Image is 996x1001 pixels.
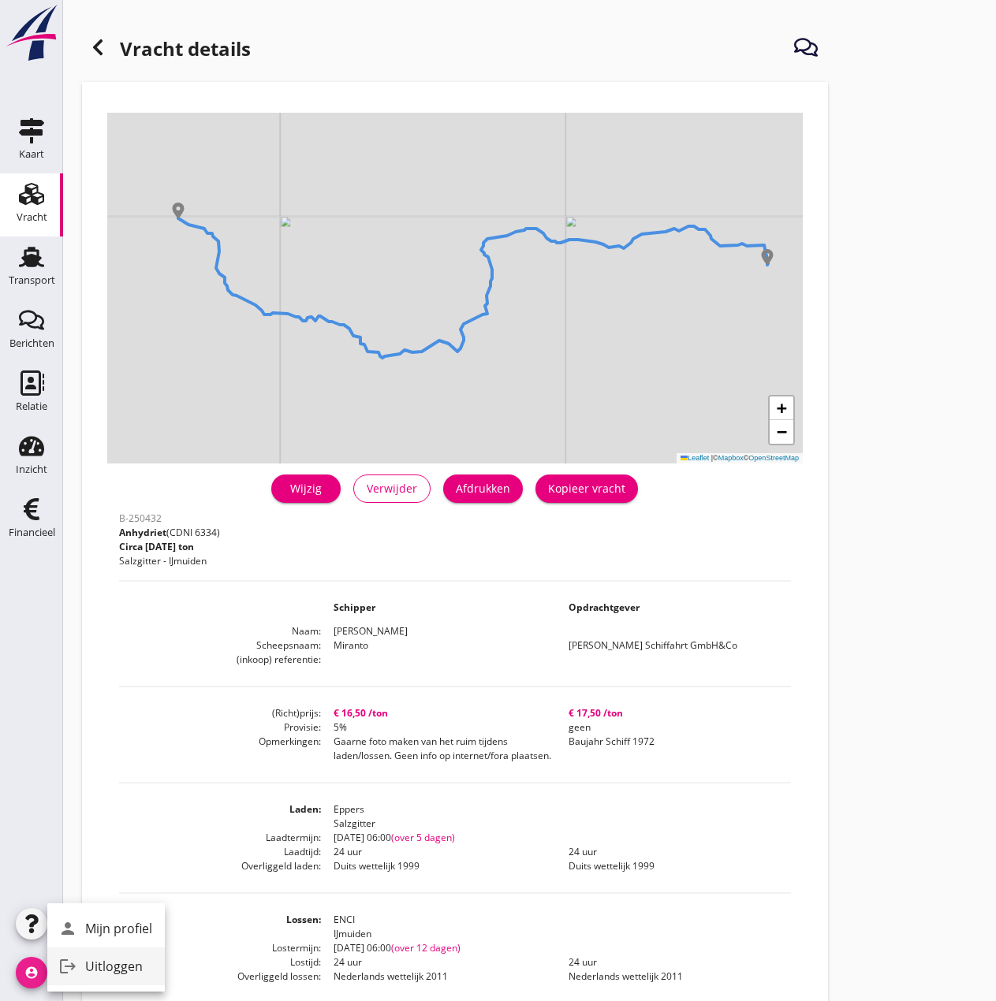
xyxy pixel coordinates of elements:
dd: Duits wettelijk 1999 [321,859,556,873]
h1: Vracht details [82,32,251,69]
dd: Gaarne foto maken van het ruim tijdens laden/lossen. Geen info op internet/fora plaatsen. [321,735,556,763]
div: Inzicht [16,464,47,474]
p: (CDNI 6334) [119,526,220,540]
dd: 24 uur [556,955,791,969]
p: Circa [DATE] ton [119,540,220,554]
div: Financieel [9,527,55,538]
dd: ENCI IJmuiden [321,913,791,941]
img: logo-small.a267ee39.svg [3,4,60,62]
dt: Laadtermijn [119,831,321,845]
img: Marker [170,203,186,218]
dt: Scheepsnaam [119,638,321,653]
div: Afdrukken [456,480,510,497]
dd: 5% [321,720,556,735]
dt: Laden [119,802,321,831]
dt: Naam [119,624,321,638]
div: Wijzig [284,480,328,497]
span: + [777,398,787,418]
a: Zoom out [770,420,793,444]
dd: € 17,50 /ton [556,706,791,720]
a: Zoom in [770,396,793,420]
dt: (Richt)prijs [119,706,321,720]
dt: (inkoop) referentie [119,653,321,667]
dd: 24 uur [556,845,791,859]
dd: [PERSON_NAME] [321,624,791,638]
span: | [711,454,713,462]
div: Berichten [9,338,54,348]
div: Verwijder [367,480,417,497]
i: logout [52,951,84,982]
dt: Laadtijd [119,845,321,859]
dd: [PERSON_NAME] Schiffahrt GmbH&Co [556,638,791,653]
span: B-250432 [119,512,162,525]
div: Vracht [17,212,47,222]
a: Mijn profiel [47,910,165,947]
div: Relatie [16,401,47,411]
dt: Opmerkingen [119,735,321,763]
dd: geen [556,720,791,735]
dd: Duits wettelijk 1999 [556,859,791,873]
span: Anhydriet [119,526,166,539]
dd: Miranto [321,638,556,653]
i: person [52,913,84,944]
dd: Baujahr Schiff 1972 [556,735,791,763]
dd: Nederlands wettelijk 2011 [321,969,556,984]
dt: Lostermijn [119,941,321,955]
p: Salzgitter - IJmuiden [119,554,220,568]
a: Leaflet [681,454,709,462]
span: (over 5 dagen) [391,831,455,844]
dt: Lostijd [119,955,321,969]
a: Mapbox [718,454,744,462]
a: Wijzig [271,474,341,503]
dd: Opdrachtgever [556,601,791,615]
dd: Eppers Salzgitter [321,802,791,831]
i: account_circle [16,957,47,988]
button: Verwijder [353,474,431,503]
dd: Nederlands wettelijk 2011 [556,969,791,984]
button: Afdrukken [443,474,523,503]
dd: Schipper [321,601,556,615]
button: Kopieer vracht [535,474,638,503]
dt: Overliggeld lossen [119,969,321,984]
div: Mijn profiel [85,919,152,938]
div: Uitloggen [85,957,152,976]
div: Transport [9,275,55,285]
span: (over 12 dagen) [391,941,461,954]
dt: Overliggeld laden [119,859,321,873]
dd: 24 uur [321,955,556,969]
dd: € 16,50 /ton [321,706,556,720]
dd: [DATE] 06:00 [321,941,791,955]
img: Marker [759,249,775,265]
div: Kopieer vracht [548,480,625,497]
div: © © [677,453,803,463]
a: OpenStreetMap [748,454,799,462]
div: Kaart [19,149,44,159]
dt: Provisie [119,720,321,735]
dd: [DATE] 06:00 [321,831,791,845]
dd: 24 uur [321,845,556,859]
span: − [777,422,787,441]
dt: Lossen [119,913,321,941]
